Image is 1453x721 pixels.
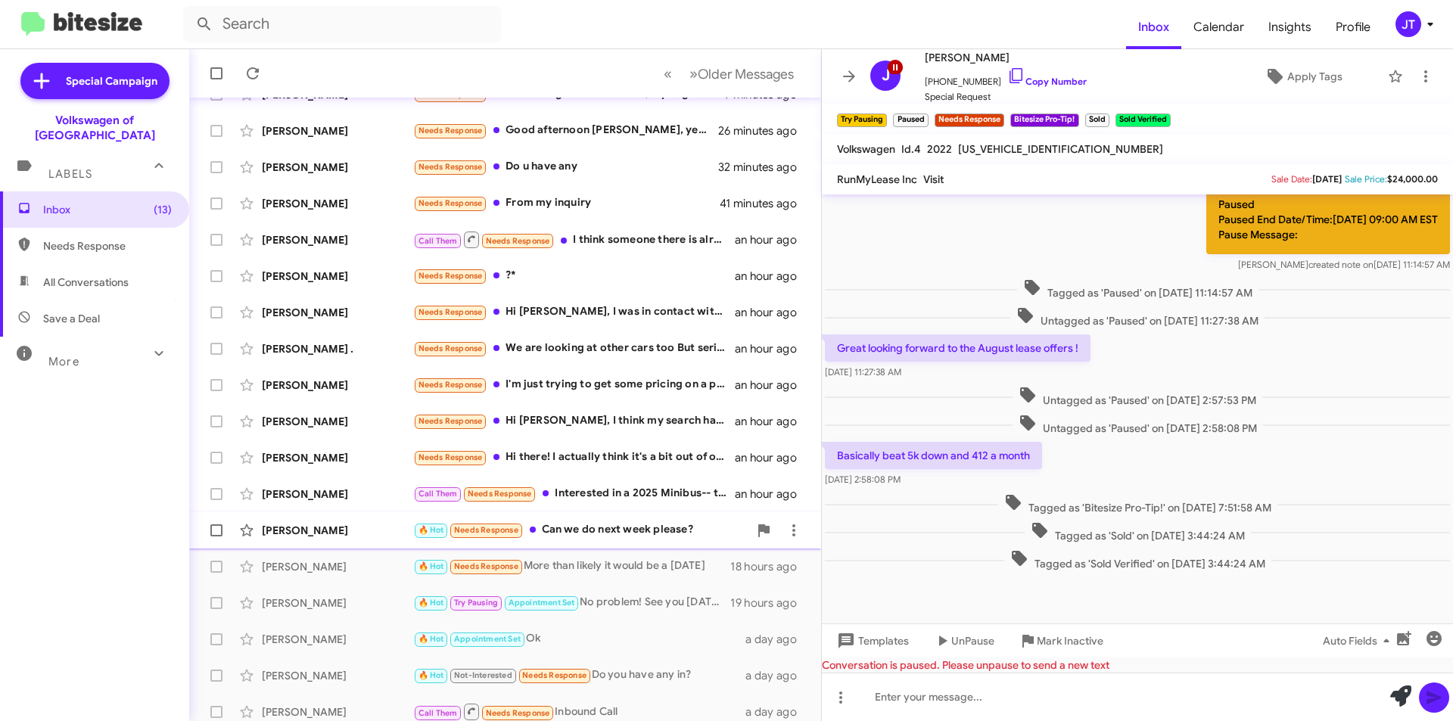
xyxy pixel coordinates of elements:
[262,595,413,611] div: [PERSON_NAME]
[43,275,129,290] span: All Conversations
[418,561,444,571] span: 🔥 Hot
[413,521,748,539] div: Can we do next week please?
[454,598,498,608] span: Try Pausing
[1312,173,1342,185] span: [DATE]
[735,305,809,320] div: an hour ago
[730,595,809,611] div: 19 hours ago
[1013,386,1262,408] span: Untagged as 'Paused' on [DATE] 2:57:53 PM
[1037,627,1103,654] span: Mark Inactive
[48,355,79,368] span: More
[923,172,944,186] span: Visit
[509,598,575,608] span: Appointment Set
[998,493,1277,515] span: Tagged as 'Bitesize Pro-Tip!' on [DATE] 7:51:58 AM
[958,142,1163,156] span: [US_VEHICLE_IDENTIFICATION_NUMBER]
[418,198,483,208] span: Needs Response
[1383,11,1436,37] button: JT
[262,414,413,429] div: [PERSON_NAME]
[1126,5,1181,49] a: Inbox
[1308,259,1374,270] span: created note on
[418,162,483,172] span: Needs Response
[413,630,745,648] div: Ok
[262,196,413,211] div: [PERSON_NAME]
[486,708,550,718] span: Needs Response
[1181,5,1256,49] a: Calendar
[413,558,730,575] div: More than likely it would be a [DATE]
[262,486,413,502] div: [PERSON_NAME]
[735,414,809,429] div: an hour ago
[730,559,809,574] div: 18 hours ago
[43,202,172,217] span: Inbox
[664,64,672,83] span: «
[837,172,917,186] span: RunMyLease Inc
[745,704,809,719] div: a day ago
[735,269,809,284] div: an hour ago
[1085,113,1109,127] small: Sold
[43,311,100,326] span: Save a Deal
[1311,627,1408,654] button: Auto Fields
[262,632,413,647] div: [PERSON_NAME]
[951,627,994,654] span: UnPause
[1007,627,1115,654] button: Mark Inactive
[262,160,413,175] div: [PERSON_NAME]
[1115,113,1171,127] small: Sold Verified
[418,416,483,426] span: Needs Response
[655,58,803,89] nav: Page navigation example
[413,376,735,393] div: I'm just trying to get some pricing on a peak and SEL
[1387,173,1438,185] span: $24,000.00
[735,232,809,247] div: an hour ago
[698,66,794,82] span: Older Messages
[1225,63,1380,90] button: Apply Tags
[735,378,809,393] div: an hour ago
[413,158,718,176] div: Do u have any
[262,341,413,356] div: [PERSON_NAME] .
[413,303,735,321] div: Hi [PERSON_NAME], I was in contact with [PERSON_NAME]. Unfortunately, the price is still higher t...
[825,334,1091,362] p: Great looking forward to the August lease offers !
[689,64,698,83] span: »
[1256,5,1324,49] span: Insights
[1287,63,1343,90] span: Apply Tags
[825,366,901,378] span: [DATE] 11:27:38 AM
[1013,414,1263,436] span: Untagged as 'Paused' on [DATE] 2:58:08 PM
[925,67,1087,89] span: [PHONE_NUMBER]
[418,708,458,718] span: Call Them
[822,657,1453,673] div: Conversation is paused. Please unpause to send a new text
[834,627,909,654] span: Templates
[925,48,1087,67] span: [PERSON_NAME]
[262,450,413,465] div: [PERSON_NAME]
[925,89,1087,104] span: Special Request
[522,670,586,680] span: Needs Response
[735,486,809,502] div: an hour ago
[413,122,718,139] div: Good afternoon [PERSON_NAME], yes we spoke the other day and I was actually at your dealership [D...
[454,525,518,535] span: Needs Response
[1007,76,1087,87] a: Copy Number
[837,113,887,127] small: Try Pausing
[825,474,901,485] span: [DATE] 2:58:08 PM
[43,238,172,253] span: Needs Response
[1017,278,1259,300] span: Tagged as 'Paused' on [DATE] 11:14:57 AM
[262,123,413,138] div: [PERSON_NAME]
[418,236,458,246] span: Call Them
[262,559,413,574] div: [PERSON_NAME]
[418,634,444,644] span: 🔥 Hot
[822,627,921,654] button: Templates
[413,485,735,502] div: Interested in a 2025 Minibus-- the [DOMAIN_NAME] Pro S Plus. Or a Limited First Edition--only in ...
[413,340,735,357] div: We are looking at other cars too But seriously considering the ID.4
[1010,113,1078,127] small: Bitesize Pro-Tip!
[262,378,413,393] div: [PERSON_NAME]
[413,667,745,684] div: Do you have any in?
[454,670,512,680] span: Not-Interested
[66,73,157,89] span: Special Campaign
[413,594,730,611] div: No problem! See you [DATE].
[720,196,809,211] div: 41 minutes ago
[935,113,1004,127] small: Needs Response
[262,232,413,247] div: [PERSON_NAME]
[735,341,809,356] div: an hour ago
[413,702,745,721] div: Inbound Call
[1271,173,1312,185] span: Sale Date:
[655,58,681,89] button: Previous
[418,271,483,281] span: Needs Response
[718,160,809,175] div: 32 minutes ago
[418,126,483,135] span: Needs Response
[154,202,172,217] span: (13)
